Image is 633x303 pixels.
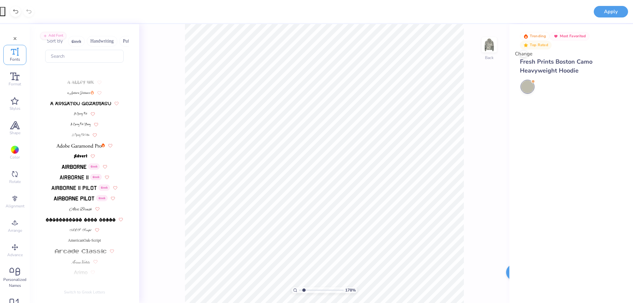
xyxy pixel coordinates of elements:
[485,55,494,61] div: Back
[11,37,19,40] button: Close
[520,32,550,41] button: Badge Button
[10,130,20,136] span: Shape
[87,36,117,46] button: Handwriting
[9,179,21,184] span: Rotate
[9,81,21,87] span: Format
[119,36,135,46] button: Puff
[67,91,90,95] img: a Antara Distance
[64,289,105,295] button: Switch to Greek Letters
[10,106,20,111] span: Styles
[74,154,87,158] img: Advert
[55,249,106,253] img: Arcade Classic
[553,34,558,39] img: Most Favorited sort
[6,203,24,209] span: Alignment
[530,43,548,47] span: Top Rated
[520,50,527,57] div: Change
[483,38,496,51] img: Back
[520,58,592,75] span: Fresh Prints Boston Camo Heavyweight Hoodie
[530,34,546,38] span: Trending
[7,252,23,258] span: Advance
[68,70,93,74] img: a Ahlan Wasahlan
[10,57,20,62] span: Fonts
[50,102,111,106] img: a Arigatou Gozaimasu
[51,186,97,190] img: Airborne II Pilot
[99,185,110,191] span: Greek
[67,80,94,84] img: a Alloy Ink
[523,43,528,48] img: Top Rated sort
[79,280,91,286] span: Greek
[8,228,22,233] span: Arrange
[69,207,92,211] img: Alex Brush
[90,174,102,180] span: Greek
[88,164,100,169] span: Greek
[71,281,77,285] img: Arrose
[68,36,85,46] button: Greek
[54,197,95,200] img: Airborne Pilot
[68,237,101,243] span: AmericanOak-Script
[560,34,586,38] span: Most Favorited
[96,195,107,201] span: Greek
[345,287,356,293] span: 178 %
[70,228,92,232] img: ALS Script
[40,32,66,40] div: Add Font
[46,218,115,222] img: AlphaShapes xmas balls
[71,123,91,127] img: A Charming Font Leftleaning
[56,144,101,148] img: Adobe Garamond Pro
[523,34,528,39] img: Trending sort
[74,112,87,116] img: A Charming Font
[45,50,124,63] input: Search
[3,277,26,288] span: Personalized Names
[72,133,90,137] img: A Charming Font Outline
[74,270,87,274] img: Arimo
[594,6,628,17] button: Apply
[71,260,90,264] img: Ariana Violeta
[60,175,89,179] img: Airborne II
[520,41,552,49] button: Badge Button
[47,38,63,44] span: Sort By
[550,32,589,41] button: Badge Button
[10,155,20,160] span: Color
[62,165,86,169] img: Airborne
